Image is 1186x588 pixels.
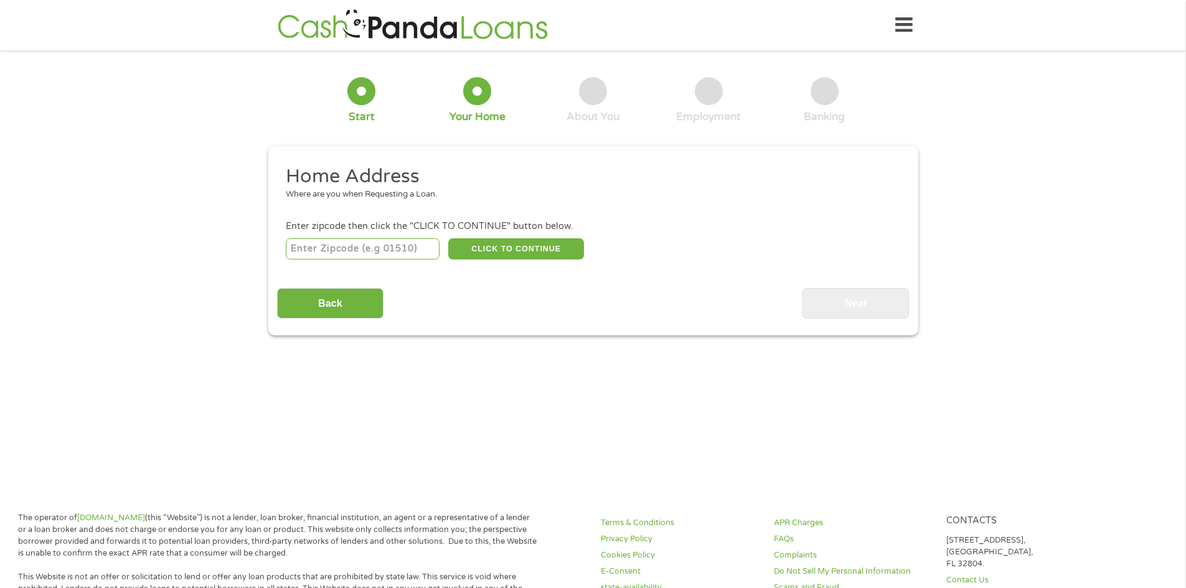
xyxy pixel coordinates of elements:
h2: Home Address [286,164,891,189]
div: About You [567,110,619,124]
p: The operator of (this “Website”) is not a lender, loan broker, financial institution, an agent or... [18,512,537,559]
input: Next [802,288,909,319]
div: Where are you when Requesting a Loan. [286,189,891,201]
a: APR Charges [774,517,932,529]
input: Back [277,288,384,319]
a: Privacy Policy [601,533,759,545]
input: Enter Zipcode (e.g 01510) [286,238,440,259]
div: Your Home [449,110,506,124]
div: Start [349,110,375,124]
div: Banking [804,110,845,124]
a: Cookies Policy [601,549,759,561]
img: GetLoanNow Logo [274,7,552,43]
a: E-Consent [601,566,759,577]
h4: Contacts [946,515,1104,527]
div: Enter zipcode then click the "CLICK TO CONTINUE" button below. [286,220,900,233]
a: FAQs [774,533,932,545]
button: CLICK TO CONTINUE [448,238,584,259]
a: Complaints [774,549,932,561]
a: Terms & Conditions [601,517,759,529]
div: Employment [676,110,741,124]
a: [DOMAIN_NAME] [77,513,145,523]
a: Do Not Sell My Personal Information [774,566,932,577]
p: [STREET_ADDRESS], [GEOGRAPHIC_DATA], FL 32804. [946,534,1104,570]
